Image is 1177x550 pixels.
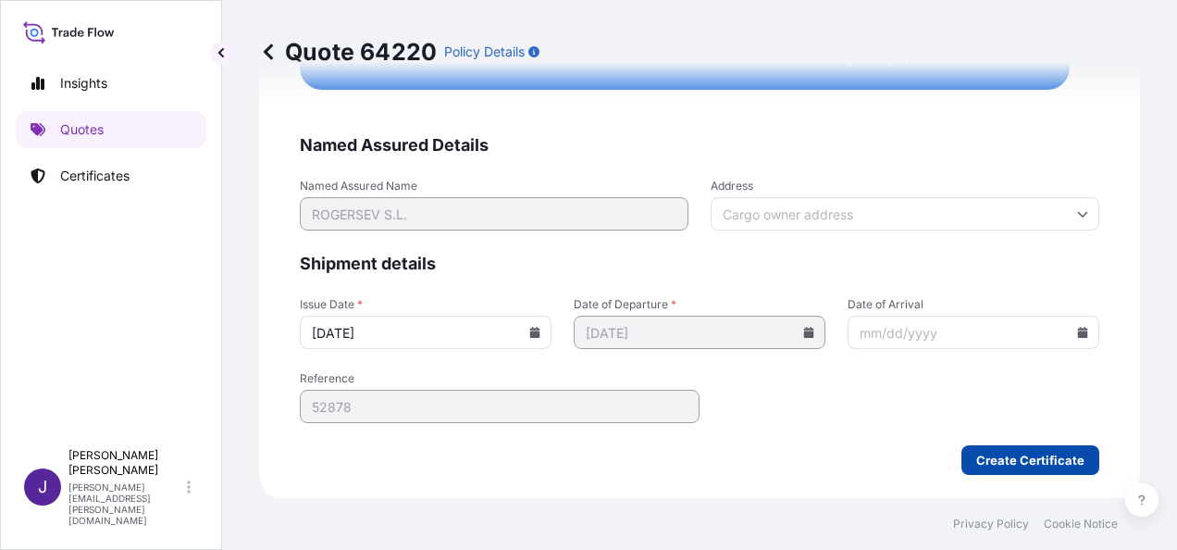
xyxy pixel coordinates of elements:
span: Named Assured Name [300,179,688,194]
p: Quote 64220 [259,37,437,67]
input: Cargo owner address [711,197,1099,231]
p: [PERSON_NAME] [PERSON_NAME] [68,448,183,478]
p: [PERSON_NAME][EMAIL_ADDRESS][PERSON_NAME][DOMAIN_NAME] [68,481,183,526]
a: Insights [16,65,206,102]
span: Address [711,179,1099,194]
input: mm/dd/yyyy [848,316,1099,349]
input: mm/dd/yyyy [300,316,551,349]
span: Shipment details [300,253,1099,275]
span: Named Assured Details [300,134,1099,156]
p: Insights [60,74,107,93]
span: J [38,478,47,496]
p: Quotes [60,120,104,139]
input: mm/dd/yyyy [574,316,825,349]
a: Quotes [16,111,206,148]
span: Issue Date [300,297,551,312]
span: Reference [300,371,700,386]
input: Your internal reference [300,390,700,423]
p: Certificates [60,167,130,185]
p: Policy Details [444,43,525,61]
p: Create Certificate [976,451,1084,469]
a: Certificates [16,157,206,194]
span: Date of Arrival [848,297,1099,312]
span: Date of Departure [574,297,825,312]
a: Privacy Policy [953,517,1029,531]
button: Create Certificate [961,445,1099,475]
a: Cookie Notice [1044,517,1118,531]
